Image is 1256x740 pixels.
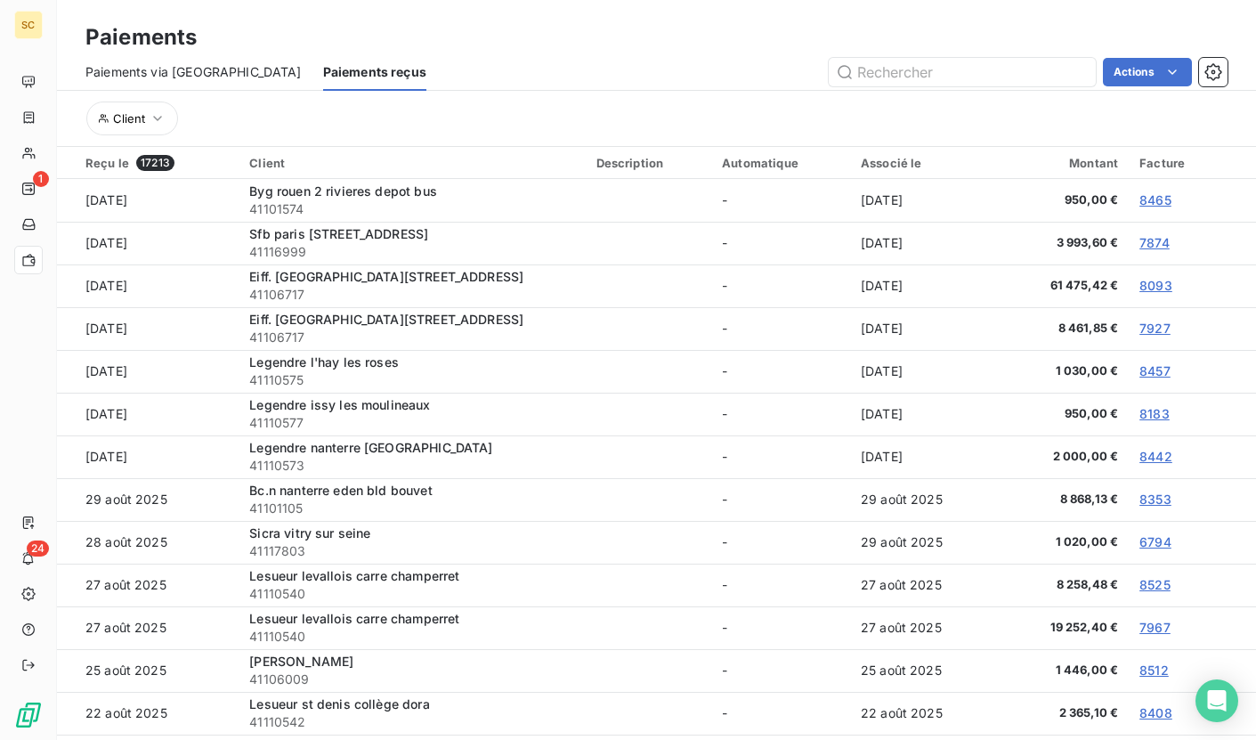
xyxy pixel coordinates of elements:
span: 61 475,42 € [1007,277,1118,295]
a: 8442 [1139,449,1172,464]
td: 22 août 2025 [57,692,239,735]
span: 1 446,00 € [1007,662,1118,679]
span: Paiements via [GEOGRAPHIC_DATA] [85,63,302,81]
td: - [711,521,850,564]
a: 7874 [1139,235,1170,250]
span: 41110540 [249,585,574,603]
span: Sicra vitry sur seine [249,525,370,541]
span: 41110540 [249,628,574,646]
td: 27 août 2025 [850,606,997,649]
td: [DATE] [57,435,239,478]
td: [DATE] [57,264,239,307]
span: 8 868,13 € [1007,491,1118,508]
td: 27 août 2025 [850,564,997,606]
td: [DATE] [850,350,997,393]
td: [DATE] [850,179,997,222]
h3: Paiements [85,21,197,53]
span: 41106009 [249,671,574,688]
span: 1 [33,171,49,187]
div: Facture [1139,156,1245,170]
td: 27 août 2025 [57,564,239,606]
span: 8 258,48 € [1007,576,1118,594]
span: [PERSON_NAME] [249,654,353,669]
div: Client [249,156,574,170]
a: 6794 [1139,534,1171,549]
span: Legendre issy les moulineaux [249,397,430,412]
span: Bc.n nanterre eden bld bouvet [249,483,432,498]
a: 8408 [1139,705,1172,720]
span: Eiff. [GEOGRAPHIC_DATA][STREET_ADDRESS] [249,312,523,327]
span: 2 000,00 € [1007,448,1118,466]
span: 41110573 [249,457,574,475]
div: Reçu le [85,155,228,171]
a: 8457 [1139,363,1171,378]
span: Paiements reçus [323,63,426,81]
td: - [711,307,850,350]
td: - [711,393,850,435]
button: Client [86,102,178,135]
a: 8512 [1139,663,1169,678]
span: Eiff. [GEOGRAPHIC_DATA][STREET_ADDRESS] [249,269,523,284]
td: - [711,606,850,649]
td: - [711,350,850,393]
span: 1 020,00 € [1007,533,1118,551]
span: 41117803 [249,542,574,560]
td: 29 août 2025 [850,521,997,564]
span: 41116999 [249,243,574,261]
span: 41101105 [249,500,574,517]
span: 1 030,00 € [1007,362,1118,380]
td: 25 août 2025 [57,649,239,692]
span: 41110577 [249,414,574,432]
td: [DATE] [850,435,997,478]
span: 2 365,10 € [1007,704,1118,722]
td: - [711,264,850,307]
span: Sfb paris [STREET_ADDRESS] [249,226,428,241]
span: Lesueur levallois carre champerret [249,611,459,626]
span: Legendre nanterre [GEOGRAPHIC_DATA] [249,440,492,455]
button: Actions [1103,58,1192,86]
a: 8525 [1139,577,1171,592]
span: 41106717 [249,286,574,304]
input: Rechercher [829,58,1096,86]
td: [DATE] [57,307,239,350]
span: Byg rouen 2 rivieres depot bus [249,183,437,199]
span: 24 [27,541,49,557]
a: 8183 [1139,406,1170,421]
span: Lesueur levallois carre champerret [249,568,459,583]
td: [DATE] [850,393,997,435]
td: [DATE] [850,222,997,264]
a: 8465 [1139,192,1171,207]
td: [DATE] [850,264,997,307]
span: 8 461,85 € [1007,320,1118,337]
td: - [711,692,850,735]
span: 41110542 [249,713,574,731]
td: - [711,649,850,692]
div: Automatique [722,156,839,170]
div: Associé le [861,156,986,170]
a: 7927 [1139,321,1171,336]
td: [DATE] [57,393,239,435]
td: 25 août 2025 [850,649,997,692]
td: [DATE] [57,179,239,222]
img: Logo LeanPay [14,701,43,729]
span: 41110575 [249,371,574,389]
span: Lesueur st denis collège dora [249,696,429,712]
td: [DATE] [850,307,997,350]
td: [DATE] [57,222,239,264]
span: 950,00 € [1007,405,1118,423]
span: 17213 [136,155,174,171]
td: [DATE] [57,350,239,393]
span: 19 252,40 € [1007,619,1118,637]
span: 41106717 [249,329,574,346]
div: Open Intercom Messenger [1195,679,1238,722]
td: - [711,179,850,222]
td: - [711,222,850,264]
td: - [711,478,850,521]
span: 950,00 € [1007,191,1118,209]
a: 8353 [1139,492,1171,507]
div: SC [14,11,43,39]
div: Description [596,156,701,170]
td: - [711,435,850,478]
span: Client [113,111,145,126]
span: 41101574 [249,200,574,218]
